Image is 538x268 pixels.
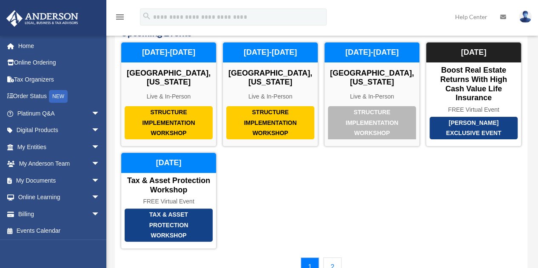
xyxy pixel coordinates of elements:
[6,172,113,189] a: My Documentsarrow_drop_down
[121,93,216,100] div: Live & In-Person
[6,223,108,240] a: Events Calendar
[430,117,518,139] div: [PERSON_NAME] Exclusive Event
[6,71,113,88] a: Tax Organizers
[91,122,108,139] span: arrow_drop_down
[91,206,108,223] span: arrow_drop_down
[6,37,113,54] a: Home
[91,172,108,189] span: arrow_drop_down
[325,42,419,63] div: [DATE]-[DATE]
[121,69,216,87] div: [GEOGRAPHIC_DATA], [US_STATE]
[324,42,420,147] a: Structure Implementation Workshop [GEOGRAPHIC_DATA], [US_STATE] Live & In-Person [DATE]-[DATE]
[115,15,125,22] a: menu
[121,176,216,195] div: Tax & Asset Protection Workshop
[519,11,532,23] img: User Pic
[226,106,314,139] div: Structure Implementation Workshop
[426,66,521,102] div: Boost Real Estate Returns with High Cash Value Life Insurance
[325,93,419,100] div: Live & In-Person
[328,106,416,139] div: Structure Implementation Workshop
[125,106,213,139] div: Structure Implementation Workshop
[6,138,113,155] a: My Entitiesarrow_drop_down
[223,42,318,63] div: [DATE]-[DATE]
[121,42,216,63] div: [DATE]-[DATE]
[222,42,318,147] a: Structure Implementation Workshop [GEOGRAPHIC_DATA], [US_STATE] Live & In-Person [DATE]-[DATE]
[121,152,216,249] a: Tax & Asset Protection Workshop Tax & Asset Protection Workshop FREE Virtual Event [DATE]
[115,12,125,22] i: menu
[91,105,108,122] span: arrow_drop_down
[426,42,521,147] a: [PERSON_NAME] Exclusive Event Boost Real Estate Returns with High Cash Value Life Insurance FREE ...
[6,155,113,172] a: My Anderson Teamarrow_drop_down
[6,54,113,71] a: Online Ordering
[4,10,81,27] img: Anderson Advisors Platinum Portal
[121,42,216,147] a: Structure Implementation Workshop [GEOGRAPHIC_DATA], [US_STATE] Live & In-Person [DATE]-[DATE]
[223,93,318,100] div: Live & In-Person
[223,69,318,87] div: [GEOGRAPHIC_DATA], [US_STATE]
[6,189,113,206] a: Online Learningarrow_drop_down
[426,106,521,113] div: FREE Virtual Event
[49,90,68,103] div: NEW
[6,88,113,105] a: Order StatusNEW
[6,206,113,223] a: Billingarrow_drop_down
[6,122,113,139] a: Digital Productsarrow_drop_down
[91,138,108,156] span: arrow_drop_down
[426,42,521,63] div: [DATE]
[91,155,108,173] span: arrow_drop_down
[142,11,151,21] i: search
[91,189,108,206] span: arrow_drop_down
[125,209,213,242] div: Tax & Asset Protection Workshop
[325,69,419,87] div: [GEOGRAPHIC_DATA], [US_STATE]
[6,105,113,122] a: Platinum Q&Aarrow_drop_down
[121,153,216,173] div: [DATE]
[121,198,216,205] div: FREE Virtual Event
